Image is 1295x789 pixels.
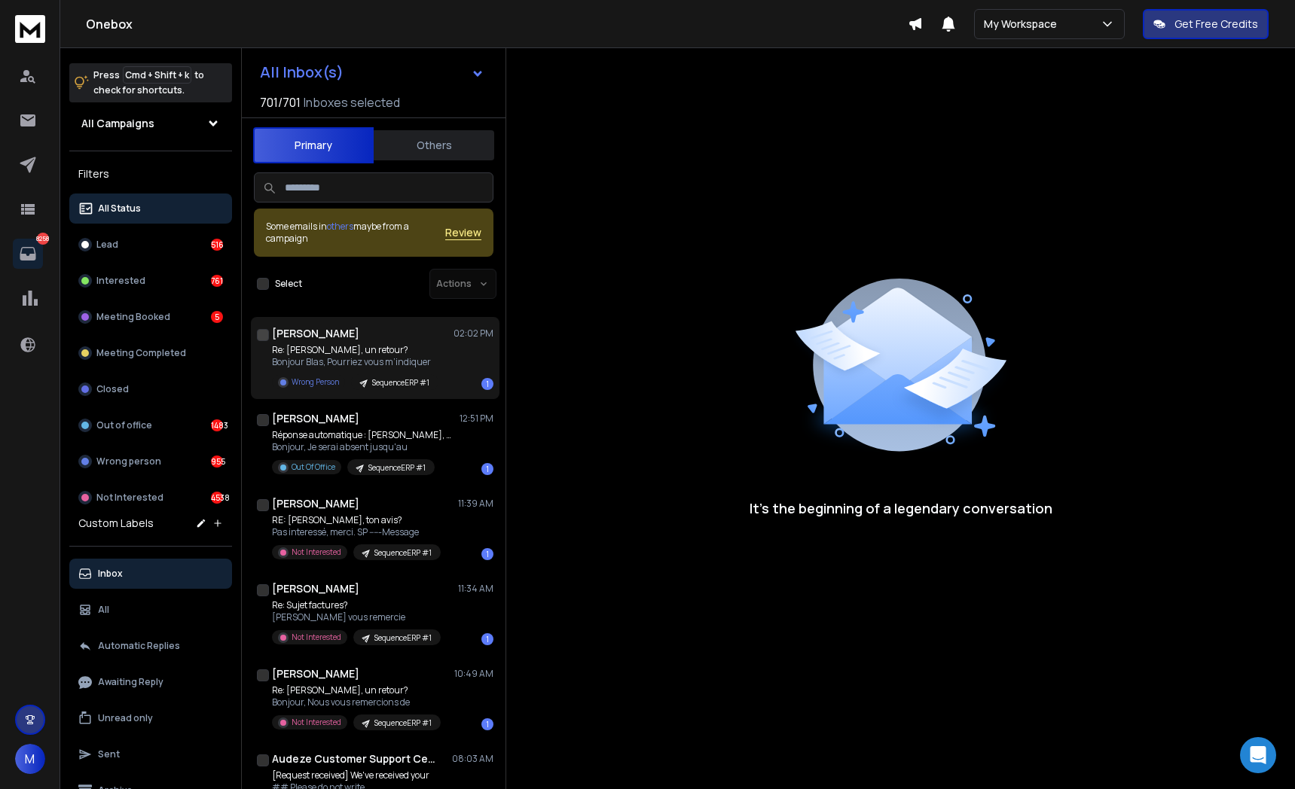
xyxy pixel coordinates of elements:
[211,275,223,287] div: 761
[374,129,494,162] button: Others
[69,631,232,661] button: Automatic Replies
[374,717,432,729] p: SequenceERP #1
[272,526,441,538] p: Pas interessé, merci. SP -----Message
[15,744,45,774] button: M
[481,378,493,390] div: 1
[481,463,493,475] div: 1
[69,446,232,477] button: Wrong person955
[481,718,493,730] div: 1
[292,547,341,558] p: Not Interested
[272,441,453,453] p: Bonjour, Je serai absent jusqu'au
[272,429,453,441] p: Réponse automatique : [PERSON_NAME], ton [PERSON_NAME]?
[81,116,154,131] h1: All Campaigns
[69,559,232,589] button: Inbox
[86,15,908,33] h1: Onebox
[69,483,232,513] button: Not Interested4538
[272,769,437,781] p: [Request received] We've received your
[272,666,359,681] h1: [PERSON_NAME]
[211,311,223,323] div: 5
[211,455,223,468] div: 955
[98,748,120,760] p: Sent
[454,327,493,340] p: 02:02 PM
[292,376,339,388] p: Wrong Person
[260,65,344,80] h1: All Inbox(s)
[96,455,161,468] p: Wrong person
[374,547,432,559] p: SequenceERP #1
[272,326,359,341] h1: [PERSON_NAME]
[272,581,359,596] h1: [PERSON_NAME]
[98,712,153,724] p: Unread only
[750,498,1052,519] p: It’s the beginning of a legendary conversation
[96,239,118,251] p: Lead
[69,667,232,697] button: Awaiting Reply
[458,498,493,510] p: 11:39 AM
[69,302,232,332] button: Meeting Booked5
[984,17,1063,32] p: My Workspace
[266,221,445,245] div: Some emails in maybe from a campaign
[454,668,493,680] p: 10:49 AM
[292,462,335,473] p: Out Of Office
[458,583,493,595] p: 11:34 AM
[98,640,180,652] p: Automatic Replies
[69,338,232,368] button: Meeting Completed
[368,462,426,474] p: SequenceERP #1
[272,344,438,356] p: Re: [PERSON_NAME], un retour?
[272,696,441,708] p: Bonjour, Nous vous remercions de
[272,684,441,696] p: Re: [PERSON_NAME], un retour?
[96,311,170,323] p: Meeting Booked
[292,717,341,728] p: Not Interested
[123,66,191,84] span: Cmd + Shift + k
[1143,9,1269,39] button: Get Free Credits
[1240,737,1276,773] div: Open Intercom Messenger
[481,548,493,560] div: 1
[69,266,232,296] button: Interested761
[98,203,141,215] p: All Status
[69,230,232,260] button: Lead516
[69,193,232,224] button: All Status
[69,703,232,733] button: Unread only
[272,496,359,511] h1: [PERSON_NAME]
[37,233,49,245] p: 8258
[272,599,441,611] p: Re: Sujet factures?
[98,676,163,688] p: Awaiting Reply
[96,275,145,287] p: Interested
[96,419,152,431] p: Out of office
[272,611,441,623] p: [PERSON_NAME] vous remercie
[1174,17,1258,32] p: Get Free Credits
[445,225,481,240] button: Review
[69,163,232,184] h3: Filters
[272,356,438,368] p: Bonjour Blas, Pourriez vous m’indiquer
[460,413,493,425] p: 12:51 PM
[248,57,496,87] button: All Inbox(s)
[260,93,301,111] span: 701 / 701
[211,492,223,504] div: 4538
[372,377,429,388] p: SequenceERP #1
[96,383,129,395] p: Closed
[15,15,45,43] img: logo
[253,127,374,163] button: Primary
[272,751,438,766] h1: Audeze Customer Support Center
[96,492,163,504] p: Not Interested
[211,239,223,251] div: 516
[93,68,204,98] p: Press to check for shortcuts.
[481,633,493,645] div: 1
[69,374,232,404] button: Closed
[272,514,441,526] p: RE: [PERSON_NAME], ton avis?
[275,278,302,290] label: Select
[327,220,353,233] span: others
[452,753,493,765] p: 08:03 AM
[69,410,232,440] button: Out of office1483
[292,632,341,643] p: Not Interested
[69,108,232,139] button: All Campaigns
[69,595,232,625] button: All
[211,419,223,431] div: 1483
[304,93,400,111] h3: Inboxes selected
[98,604,109,616] p: All
[98,568,123,580] p: Inbox
[69,739,232,769] button: Sent
[78,516,154,531] h3: Custom Labels
[96,347,186,359] p: Meeting Completed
